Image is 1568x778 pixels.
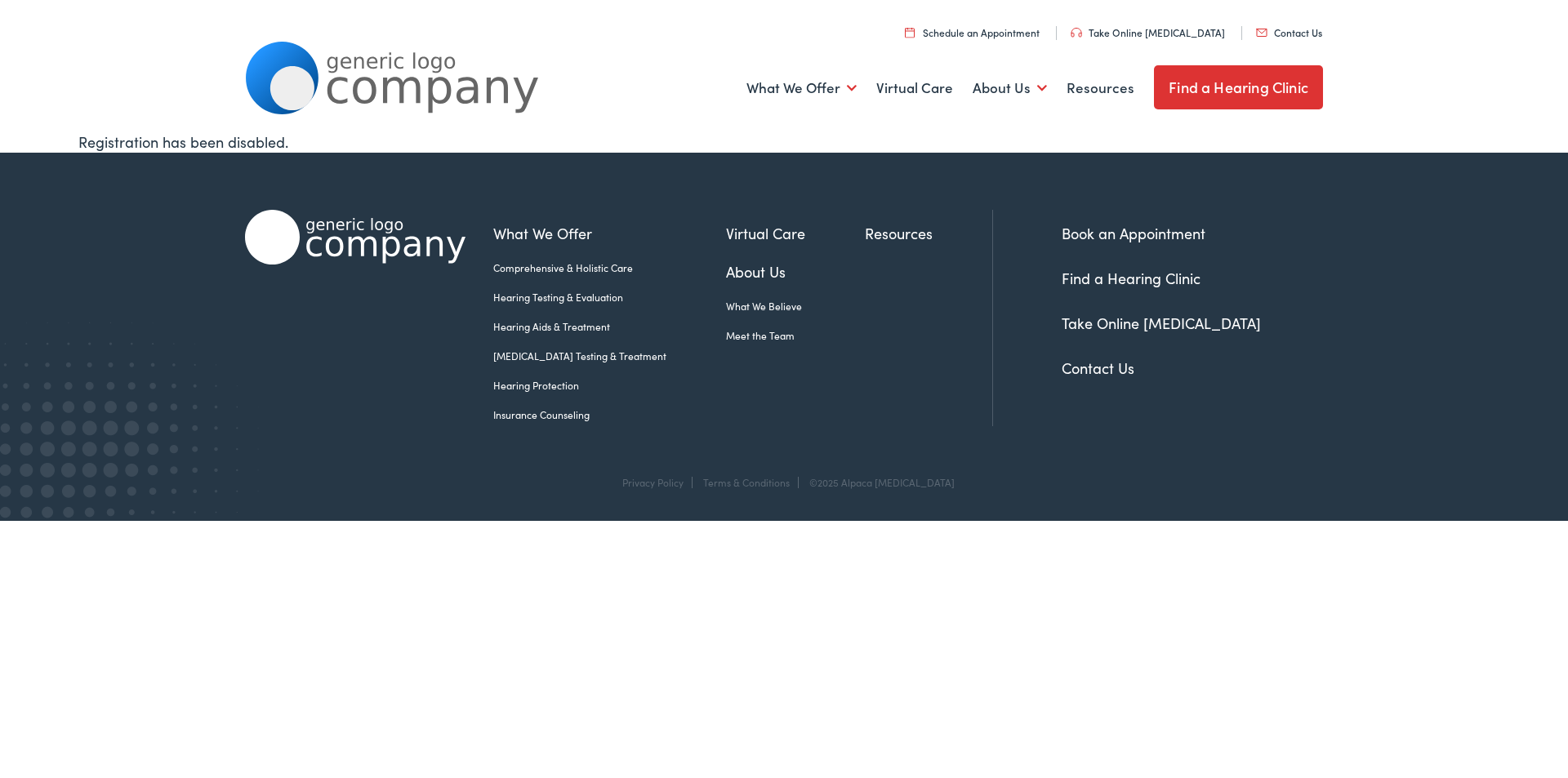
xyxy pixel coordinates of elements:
[876,58,953,118] a: Virtual Care
[493,349,726,363] a: [MEDICAL_DATA] Testing & Treatment
[973,58,1047,118] a: About Us
[493,222,726,244] a: What We Offer
[1071,28,1082,38] img: utility icon
[865,222,992,244] a: Resources
[905,25,1040,39] a: Schedule an Appointment
[1067,58,1134,118] a: Resources
[726,222,865,244] a: Virtual Care
[493,260,726,275] a: Comprehensive & Holistic Care
[1154,65,1323,109] a: Find a Hearing Clinic
[1062,313,1261,333] a: Take Online [MEDICAL_DATA]
[1062,358,1134,378] a: Contact Us
[245,210,465,265] img: Alpaca Audiology
[1062,223,1205,243] a: Book an Appointment
[703,475,790,489] a: Terms & Conditions
[1071,25,1225,39] a: Take Online [MEDICAL_DATA]
[1256,29,1267,37] img: utility icon
[493,290,726,305] a: Hearing Testing & Evaluation
[493,407,726,422] a: Insurance Counseling
[726,260,865,282] a: About Us
[726,299,865,313] a: What We Believe
[1256,25,1322,39] a: Contact Us
[493,378,726,393] a: Hearing Protection
[78,131,1490,153] div: Registration has been disabled.
[746,58,857,118] a: What We Offer
[726,328,865,343] a: Meet the Team
[493,319,726,334] a: Hearing Aids & Treatment
[622,475,684,489] a: Privacy Policy
[801,477,955,488] div: ©2025 Alpaca [MEDICAL_DATA]
[905,27,915,38] img: utility icon
[1062,268,1200,288] a: Find a Hearing Clinic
